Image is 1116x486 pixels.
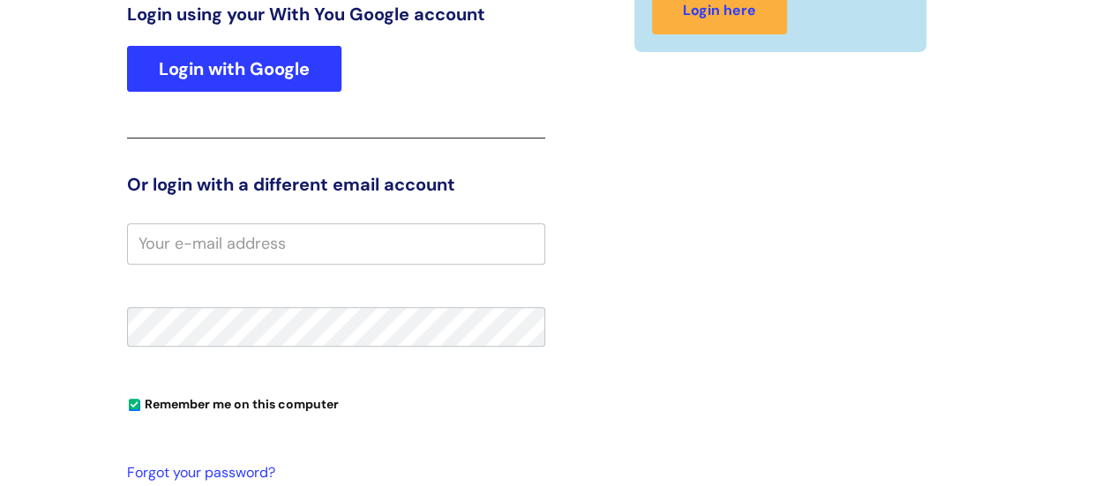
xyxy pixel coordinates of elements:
input: Remember me on this computer [129,400,140,411]
input: Your e-mail address [127,223,545,264]
div: You can uncheck this option if you're logging in from a shared device [127,389,545,417]
a: Forgot your password? [127,460,536,486]
h3: Or login with a different email account [127,174,545,195]
a: Login with Google [127,46,341,92]
label: Remember me on this computer [127,393,339,412]
h3: Login using your With You Google account [127,4,545,25]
